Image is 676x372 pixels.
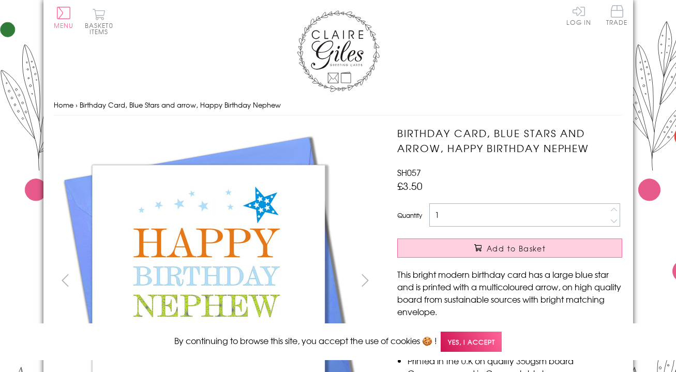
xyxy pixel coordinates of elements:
[54,95,623,116] nav: breadcrumbs
[397,211,422,220] label: Quantity
[408,354,622,367] li: Printed in the U.K on quality 350gsm board
[54,21,74,30] span: Menu
[89,21,113,36] span: 0 items
[397,166,421,178] span: SH057
[397,268,622,318] p: This bright modern birthday card has a large blue star and is printed with a multicoloured arrow,...
[606,5,628,27] a: Trade
[80,100,281,110] span: Birthday Card, Blue Stars and arrow, Happy Birthday Nephew
[397,126,622,156] h1: Birthday Card, Blue Stars and arrow, Happy Birthday Nephew
[397,239,622,258] button: Add to Basket
[54,269,77,292] button: prev
[606,5,628,25] span: Trade
[487,243,546,254] span: Add to Basket
[54,100,73,110] a: Home
[566,5,591,25] a: Log In
[76,100,78,110] span: ›
[441,332,502,352] span: Yes, I accept
[85,8,113,35] button: Basket0 items
[54,7,74,28] button: Menu
[353,269,377,292] button: next
[397,178,423,193] span: £3.50
[297,10,380,92] img: Claire Giles Greetings Cards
